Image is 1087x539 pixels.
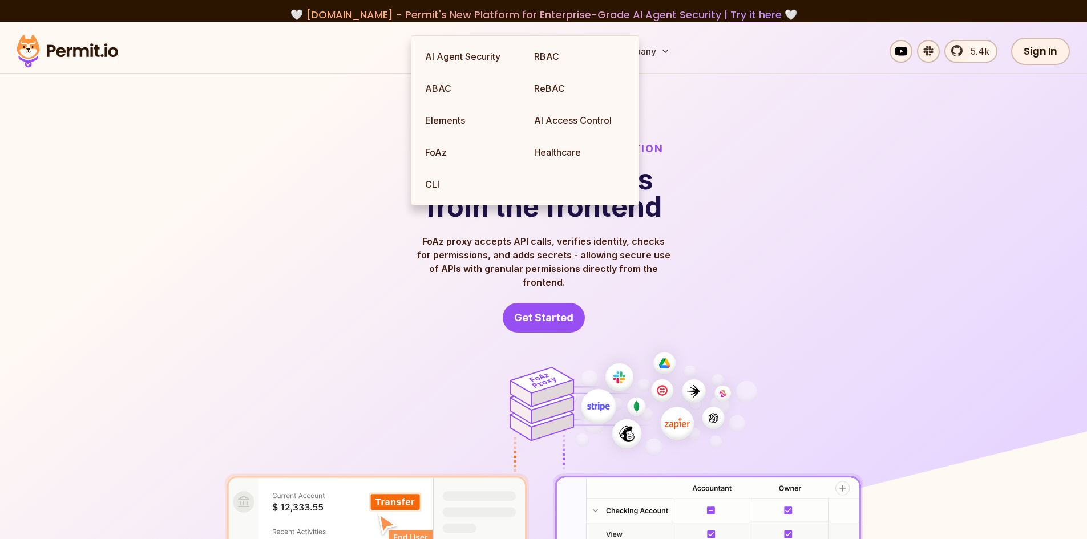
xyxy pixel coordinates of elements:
[416,168,525,200] a: CLI
[416,40,525,72] a: AI Agent Security
[416,72,525,104] a: ABAC
[27,7,1060,23] div: 🤍 🤍
[416,104,525,136] a: Elements
[525,72,634,104] a: ReBAC
[730,7,782,22] a: Try it here
[1011,38,1070,65] a: Sign In
[964,44,989,58] span: 5.4k
[944,40,997,63] a: 5.4k
[306,7,782,22] span: [DOMAIN_NAME] - Permit's New Platform for Enterprise-Grade AI Agent Security |
[525,40,634,72] a: RBAC
[525,104,634,136] a: AI Access Control
[11,32,123,71] img: Permit logo
[610,40,674,63] button: Company
[416,136,525,168] a: FoAz
[525,136,634,168] a: Healthcare
[424,166,664,221] h1: Use secure APIs from the frontend
[416,234,672,289] p: FoAz proxy accepts API calls, verifies identity, checks for permissions, and adds secrets - allow...
[503,303,585,333] a: Get Started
